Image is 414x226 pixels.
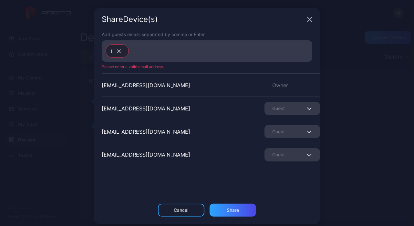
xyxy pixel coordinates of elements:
[94,64,320,69] div: Please enter a valid email address.
[264,148,320,161] button: Guest
[102,128,190,136] div: [EMAIL_ADDRESS][DOMAIN_NAME]
[227,208,239,213] div: Share
[102,81,190,89] div: [EMAIL_ADDRESS][DOMAIN_NAME]
[158,204,204,217] button: Cancel
[264,102,320,115] button: Guest
[102,15,305,23] div: Share Device (s)
[174,208,189,213] div: Cancel
[264,125,320,138] button: Guest
[111,47,112,55] span: j
[102,105,190,112] div: [EMAIL_ADDRESS][DOMAIN_NAME]
[102,31,312,38] div: Add guests emails separated by comma or Enter
[264,81,320,89] div: Owner
[102,151,190,159] div: [EMAIL_ADDRESS][DOMAIN_NAME]
[210,204,256,217] button: Share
